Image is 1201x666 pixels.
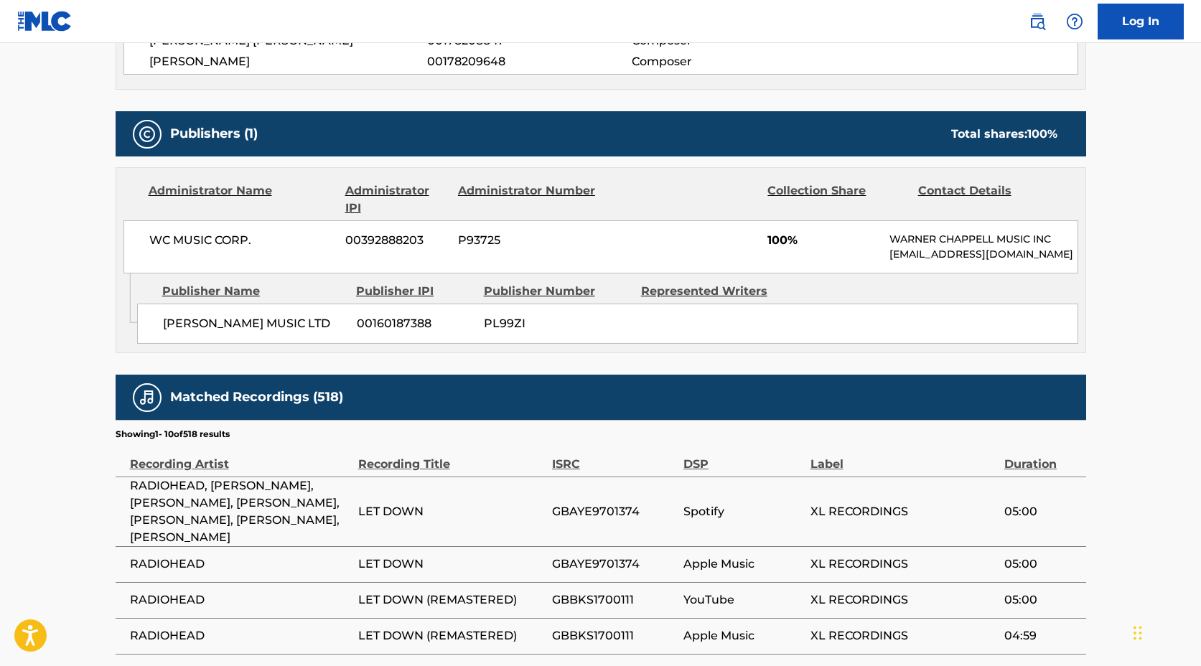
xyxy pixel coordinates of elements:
[1004,503,1079,520] span: 05:00
[130,555,351,573] span: RADIOHEAD
[163,315,346,332] span: [PERSON_NAME] MUSIC LTD
[1060,7,1089,36] div: Help
[345,232,447,249] span: 00392888203
[1027,127,1057,141] span: 100 %
[767,182,907,217] div: Collection Share
[170,126,258,142] h5: Publishers (1)
[889,247,1077,262] p: [EMAIL_ADDRESS][DOMAIN_NAME]
[130,591,351,609] span: RADIOHEAD
[810,591,997,609] span: XL RECORDINGS
[767,232,879,249] span: 100%
[810,627,997,644] span: XL RECORDINGS
[683,503,803,520] span: Spotify
[162,283,345,300] div: Publisher Name
[130,441,351,473] div: Recording Artist
[1004,441,1079,473] div: Duration
[356,283,473,300] div: Publisher IPI
[149,232,335,249] span: WC MUSIC CORP.
[1004,591,1079,609] span: 05:00
[17,11,73,32] img: MLC Logo
[552,627,676,644] span: GBBKS1700111
[458,182,597,217] div: Administrator Number
[1134,611,1142,655] div: Drag
[357,315,473,332] span: 00160187388
[139,389,156,406] img: Matched Recordings
[810,441,997,473] div: Label
[345,182,447,217] div: Administrator IPI
[170,389,343,405] h5: Matched Recordings (518)
[1029,13,1046,30] img: search
[552,503,676,520] span: GBAYE9701374
[810,555,997,573] span: XL RECORDINGS
[358,503,545,520] span: LET DOWN
[1023,7,1052,36] a: Public Search
[632,53,818,70] span: Composer
[1004,555,1079,573] span: 05:00
[149,182,335,217] div: Administrator Name
[1098,4,1184,39] a: Log In
[683,555,803,573] span: Apple Music
[130,477,351,546] span: RADIOHEAD, [PERSON_NAME], [PERSON_NAME], [PERSON_NAME], [PERSON_NAME], [PERSON_NAME], [PERSON_NAME]
[641,283,788,300] div: Represented Writers
[484,315,630,332] span: PL99ZI
[427,53,631,70] span: 00178209648
[889,232,1077,247] p: WARNER CHAPPELL MUSIC INC
[1066,13,1083,30] img: help
[683,627,803,644] span: Apple Music
[552,555,676,573] span: GBAYE9701374
[1004,627,1079,644] span: 04:59
[683,591,803,609] span: YouTube
[130,627,351,644] span: RADIOHEAD
[918,182,1057,217] div: Contact Details
[552,441,676,473] div: ISRC
[951,126,1057,143] div: Total shares:
[458,232,597,249] span: P93725
[683,441,803,473] div: DSP
[1129,597,1201,666] iframe: Chat Widget
[149,53,428,70] span: [PERSON_NAME]
[552,591,676,609] span: GBBKS1700111
[139,126,156,143] img: Publishers
[358,591,545,609] span: LET DOWN (REMASTERED)
[810,503,997,520] span: XL RECORDINGS
[358,555,545,573] span: LET DOWN
[116,428,230,441] p: Showing 1 - 10 of 518 results
[358,627,545,644] span: LET DOWN (REMASTERED)
[484,283,630,300] div: Publisher Number
[358,441,545,473] div: Recording Title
